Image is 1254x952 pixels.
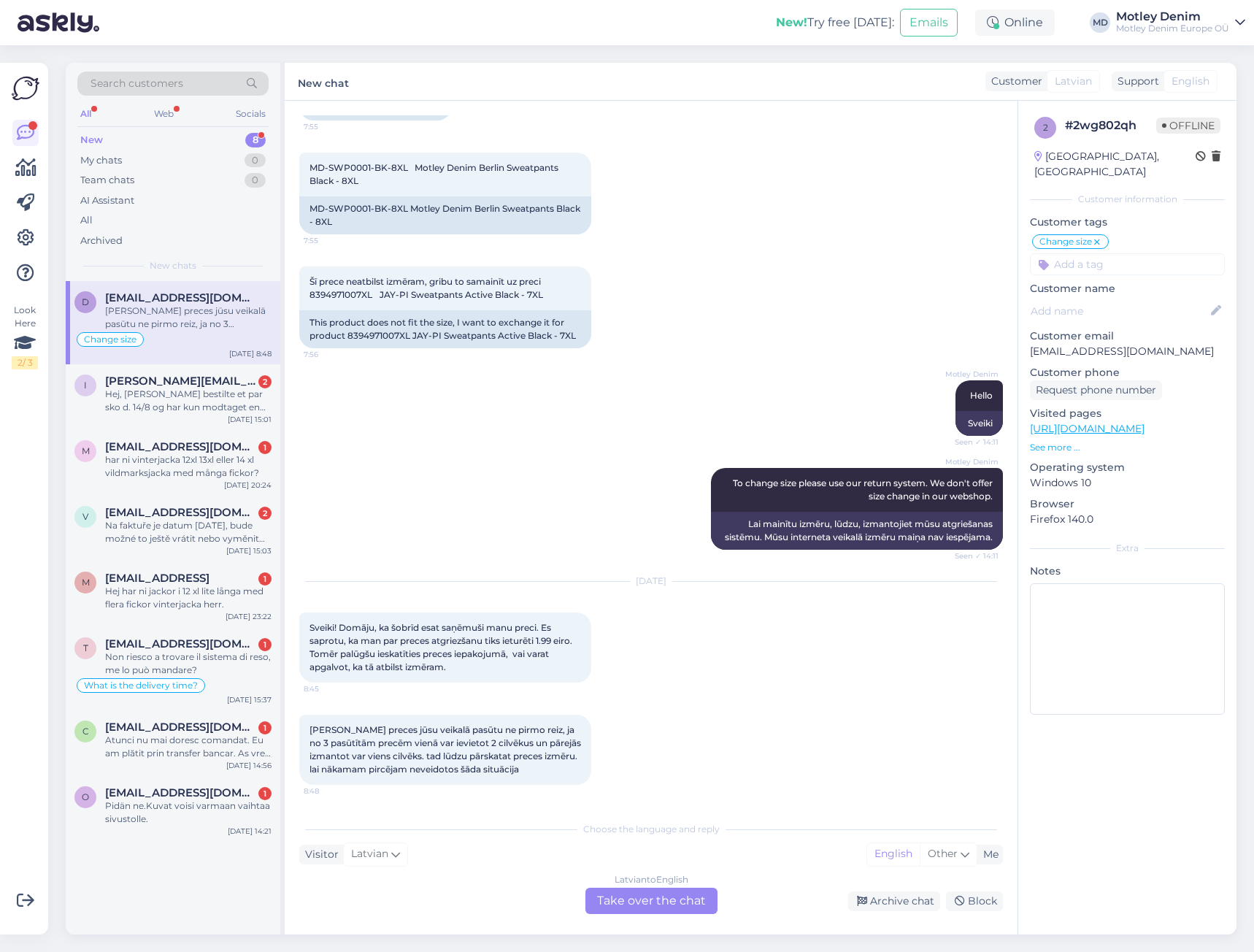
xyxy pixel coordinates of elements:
[1030,365,1225,380] p: Customer phone
[309,162,561,186] span: MD-SWP0001-BK-8XL Motley Denim Berlin Sweatpants Black - 8XL
[245,153,266,168] div: 0
[309,276,543,300] span: Šī prece neatbilst izmēram, gribu to samainīt uz preci 8394971007XL JAY-PI Sweatpants Active Blac...
[733,477,995,502] span: To change size please use our return system. We don't offer size change in our webshop.
[258,507,272,520] div: 2
[105,388,272,414] div: Hej, [PERSON_NAME] bestilte et par sko d. 14/8 og har kun modtaget en ordrebekræftelse samme dag....
[944,550,999,561] span: Seen ✓ 14:11
[258,375,272,388] div: 2
[77,104,94,123] div: All
[975,9,1055,36] div: Online
[224,480,272,491] div: [DATE] 20:24
[105,291,257,304] span: danabridaka@inbox.lv
[304,235,358,246] span: 7:55
[304,683,358,694] span: 8:45
[1030,564,1225,579] p: Notes
[585,888,718,914] div: Take over the chat
[299,847,339,862] div: Visitor
[105,440,257,453] span: monaandersson2009@hotmail.com
[944,437,999,448] span: Seen ✓ 14:11
[928,847,958,860] span: Other
[1030,512,1225,527] p: Firefox 140.0
[1030,380,1162,400] div: Request phone number
[304,349,358,360] span: 7:56
[105,585,272,611] div: Hej har ni jackor i 12 xl lite långa med flera fickor vinterjacka herr.
[80,153,122,168] div: My chats
[1030,253,1225,275] input: Add a tag
[1030,460,1225,475] p: Operating system
[299,575,1003,588] div: [DATE]
[258,572,272,586] div: 1
[82,445,90,456] span: m
[228,414,272,425] div: [DATE] 15:01
[80,173,134,188] div: Team chats
[150,259,196,272] span: New chats
[82,511,88,522] span: v
[1090,12,1110,33] div: MD
[105,506,257,519] span: vadurova.j@seznam.cz
[105,304,272,331] div: [PERSON_NAME] preces jūsu veikalā pasūtu ne pirmo reiz, ja no 3 pasūtītām precēm vienā var ieviet...
[970,390,993,401] span: Hello
[105,375,257,388] span: ivan@meyer-moller.dk
[80,234,123,248] div: Archived
[1030,475,1225,491] p: Windows 10
[955,411,1003,436] div: Sveiki
[1116,11,1245,34] a: Motley DenimMotley Denim Europe OÜ
[848,891,940,911] div: Archive chat
[1039,237,1092,246] span: Change size
[1116,23,1229,34] div: Motley Denim Europe OÜ
[84,380,87,391] span: i
[12,356,38,369] div: 2 / 3
[84,335,136,344] span: Change size
[105,519,272,545] div: Na faktuře je datum [DATE], bude možné to ještě vrátit nebo vyměnit prosím?
[226,545,272,556] div: [DATE] 15:03
[226,760,272,771] div: [DATE] 14:56
[304,121,358,132] span: 7:55
[227,694,272,705] div: [DATE] 15:37
[91,76,183,91] span: Search customers
[105,799,272,826] div: Pidän ne.Kuvat voisi varmaan vaihtaa sivustolle.
[711,512,1003,550] div: Lai mainītu izmēru, lūdzu, izmantojiet mūsu atgriešanas sistēmu. Mūsu interneta veikalā izmēru ma...
[1031,303,1208,319] input: Add name
[1172,74,1209,89] span: English
[900,9,958,37] button: Emails
[299,823,1003,836] div: Choose the language and reply
[1156,118,1220,134] span: Offline
[105,650,272,677] div: Non riesco a trovare il sistema di reso, me lo può mandare?
[1030,281,1225,296] p: Customer name
[309,724,583,775] span: [PERSON_NAME] preces jūsu veikalā pasūtu ne pirmo reiz, ja no 3 pasūtītām precēm vienā var ieviet...
[105,453,272,480] div: har ni vinterjacka 12xl 13xl eller 14 xl vildmarksjacka med många fickor?
[245,133,266,147] div: 8
[776,15,807,29] b: New!
[1030,344,1225,359] p: [EMAIL_ADDRESS][DOMAIN_NAME]
[1030,329,1225,344] p: Customer email
[977,847,999,862] div: Me
[80,213,93,228] div: All
[1043,122,1048,133] span: 2
[258,721,272,734] div: 1
[105,721,257,734] span: cobalschiady@gmail.com
[12,304,38,369] div: Look Here
[1116,11,1229,23] div: Motley Denim
[944,456,999,467] span: Motley Denim
[1030,215,1225,230] p: Customer tags
[946,891,1003,911] div: Block
[82,577,90,588] span: m
[1034,149,1196,180] div: [GEOGRAPHIC_DATA], [GEOGRAPHIC_DATA]
[1030,422,1145,435] a: [URL][DOMAIN_NAME]
[258,441,272,454] div: 1
[304,786,358,796] span: 8:48
[309,622,574,672] span: Sveiki! Domāju, ka šobrīd esat saņēmuši manu preci. Es saprotu, ka man par preces atgriezšanu tik...
[944,369,999,380] span: Motley Denim
[299,310,591,348] div: This product does not fit the size, I want to exchange it for product 8394971007XL JAY-PI Sweatpa...
[233,104,269,123] div: Socials
[82,791,89,802] span: o
[1030,496,1225,512] p: Browser
[229,348,272,359] div: [DATE] 8:48
[105,786,257,799] span: oh7gkc@gmail.com
[228,826,272,837] div: [DATE] 14:21
[105,637,257,650] span: t.bruschetti58@gmail.com
[776,14,894,31] div: Try free [DATE]:
[258,638,272,651] div: 1
[1030,406,1225,421] p: Visited pages
[83,642,88,653] span: t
